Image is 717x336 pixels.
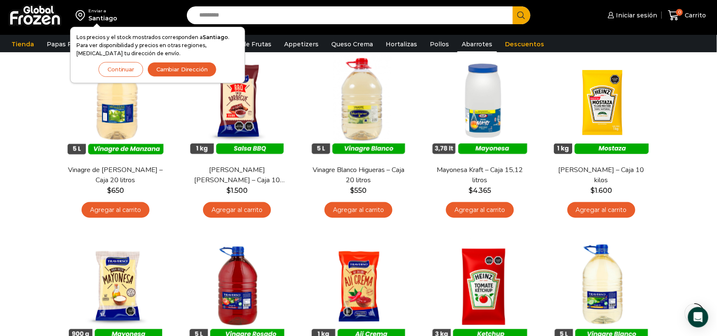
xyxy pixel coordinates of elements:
div: Open Intercom Messenger [688,307,709,328]
bdi: 550 [350,186,367,195]
a: Pulpa de Frutas [218,36,276,52]
button: Cambiar Dirección [147,62,217,77]
span: $ [350,186,355,195]
bdi: 4.365 [469,186,491,195]
bdi: 650 [107,186,124,195]
a: Agregar al carrito: “Salsa Barbacue Traverso - Caja 10 kilos” [203,202,271,218]
a: Agregar al carrito: “Mostaza Heinz - Caja 10 kilos” [567,202,635,218]
span: $ [469,186,473,195]
p: Los precios y el stock mostrados corresponden a . Para ver disponibilidad y precios en otras regi... [76,33,239,58]
bdi: 1.500 [226,186,248,195]
span: 0 [676,9,683,16]
span: Carrito [683,11,706,20]
a: Vinagre Blanco Higueras – Caja 20 litros [310,165,407,185]
button: Continuar [99,62,143,77]
span: $ [591,186,595,195]
a: Vinagre de [PERSON_NAME] – Caja 20 litros [67,165,164,185]
a: Tienda [7,36,38,52]
a: Mayonesa Kraft – Caja 15,12 litros [431,165,529,185]
strong: Santiago [203,34,228,40]
a: Abarrotes [457,36,497,52]
a: Descuentos [501,36,549,52]
a: 0 Carrito [666,6,709,25]
a: [PERSON_NAME] – Caja 10 kilos [553,165,650,185]
a: Appetizers [280,36,323,52]
a: Papas Fritas [42,36,90,52]
a: Pollos [426,36,453,52]
a: Hortalizas [381,36,421,52]
div: Enviar a [88,8,117,14]
bdi: 1.600 [591,186,613,195]
a: Queso Crema [327,36,377,52]
a: Iniciar sesión [606,7,658,24]
img: address-field-icon.svg [76,8,88,23]
a: [PERSON_NAME] [PERSON_NAME] – Caja 10 kilos [188,165,286,185]
span: $ [226,186,231,195]
div: Santiago [88,14,117,23]
a: Agregar al carrito: “Vinagre Blanco Higueras - Caja 20 litros” [325,202,392,218]
span: $ [107,186,111,195]
span: Iniciar sesión [614,11,658,20]
a: Agregar al carrito: “Vinagre de Manzana Higueras - Caja 20 litros” [82,202,150,218]
a: Agregar al carrito: “Mayonesa Kraft - Caja 15,12 litros” [446,202,514,218]
button: Search button [513,6,531,24]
